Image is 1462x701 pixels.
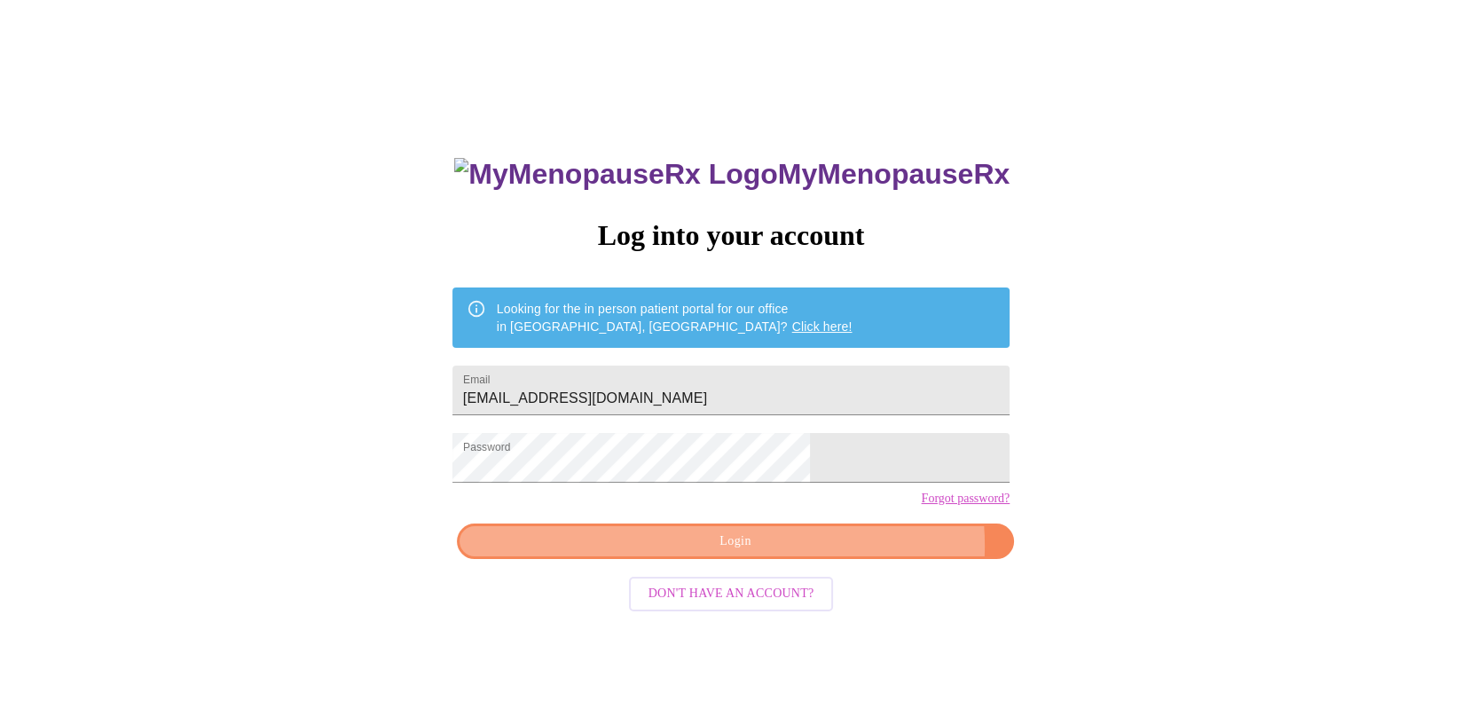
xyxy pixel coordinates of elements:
[454,158,1010,191] h3: MyMenopauseRx
[457,524,1014,560] button: Login
[497,293,853,343] div: Looking for the in person patient portal for our office in [GEOGRAPHIC_DATA], [GEOGRAPHIC_DATA]?
[452,219,1010,252] h3: Log into your account
[921,492,1010,506] a: Forgot password?
[454,158,777,191] img: MyMenopauseRx Logo
[477,531,994,553] span: Login
[629,577,834,611] button: Don't have an account?
[625,585,838,600] a: Don't have an account?
[792,319,853,334] a: Click here!
[648,583,814,605] span: Don't have an account?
